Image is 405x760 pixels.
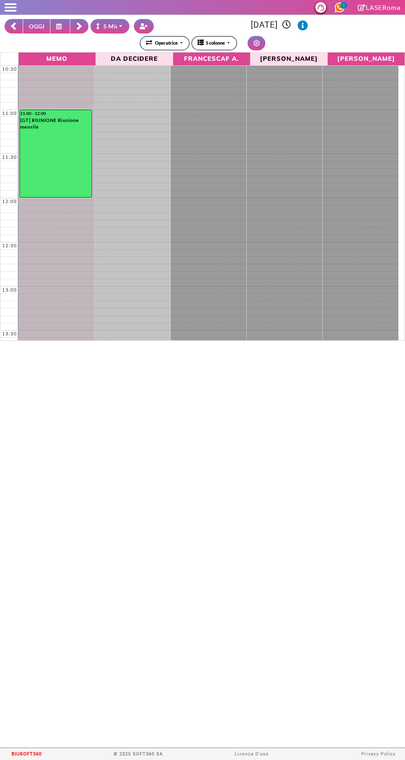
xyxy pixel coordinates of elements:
button: OGGI [23,19,50,33]
div: 11:30 [0,154,19,161]
div: 11:00 - 12:00 [20,110,91,117]
a: Licenza D'uso [235,751,269,757]
div: 5 Minuti [96,22,127,31]
div: 13:30 [0,330,19,337]
span: FrancescaF A. [175,53,248,64]
span: Memo [21,53,93,64]
div: 13:00 [0,287,19,294]
a: LASERoma [358,3,400,11]
div: 12:30 [0,242,19,249]
div: 10:30 [0,66,19,73]
div: 11:00 [0,110,19,117]
div: [GT] RIUNIONE Riunione mensile [20,117,91,131]
span: [PERSON_NAME] [330,53,403,64]
div: 12:00 [0,198,19,205]
i: Clicca per andare alla pagina di firma [358,4,366,11]
a: Privacy Policy [361,751,395,757]
button: Crea nuovo contatto rapido [134,19,154,33]
span: Da Decidere [98,53,171,64]
span: [PERSON_NAME] [253,53,325,64]
h3: [DATE] [158,20,400,31]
